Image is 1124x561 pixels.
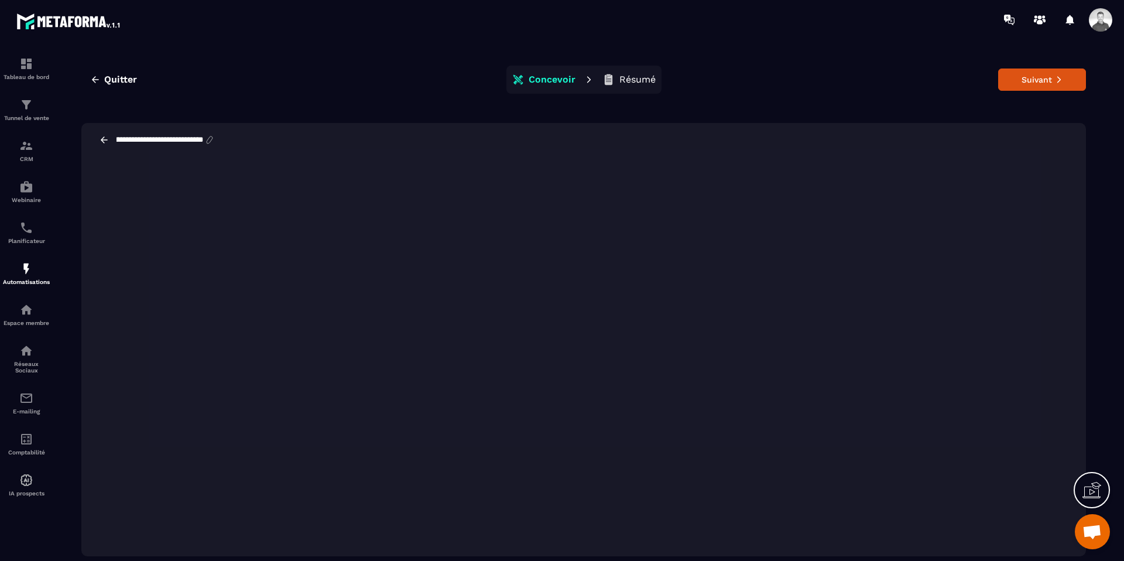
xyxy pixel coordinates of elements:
p: Réseaux Sociaux [3,361,50,374]
span: Quitter [104,74,137,85]
img: automations [19,180,33,194]
a: formationformationTunnel de vente [3,89,50,130]
img: automations [19,262,33,276]
a: Ouvrir le chat [1075,514,1110,549]
img: email [19,391,33,405]
img: formation [19,57,33,71]
button: Quitter [81,69,146,90]
a: accountantaccountantComptabilité [3,423,50,464]
a: schedulerschedulerPlanificateur [3,212,50,253]
a: emailemailE-mailing [3,382,50,423]
p: Automatisations [3,279,50,285]
img: scheduler [19,221,33,235]
p: Tableau de bord [3,74,50,80]
p: Résumé [619,74,656,85]
button: Suivant [998,69,1086,91]
p: CRM [3,156,50,162]
img: automations [19,473,33,487]
p: Tunnel de vente [3,115,50,121]
img: accountant [19,432,33,446]
a: automationsautomationsEspace membre [3,294,50,335]
a: automationsautomationsWebinaire [3,171,50,212]
a: automationsautomationsAutomatisations [3,253,50,294]
img: formation [19,98,33,112]
img: logo [16,11,122,32]
p: IA prospects [3,490,50,497]
a: formationformationCRM [3,130,50,171]
button: Concevoir [509,68,579,91]
p: Concevoir [529,74,575,85]
img: social-network [19,344,33,358]
p: Planificateur [3,238,50,244]
p: Webinaire [3,197,50,203]
p: Espace membre [3,320,50,326]
button: Résumé [599,68,659,91]
img: automations [19,303,33,317]
p: E-mailing [3,408,50,415]
a: social-networksocial-networkRéseaux Sociaux [3,335,50,382]
a: formationformationTableau de bord [3,48,50,89]
img: formation [19,139,33,153]
p: Comptabilité [3,449,50,456]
